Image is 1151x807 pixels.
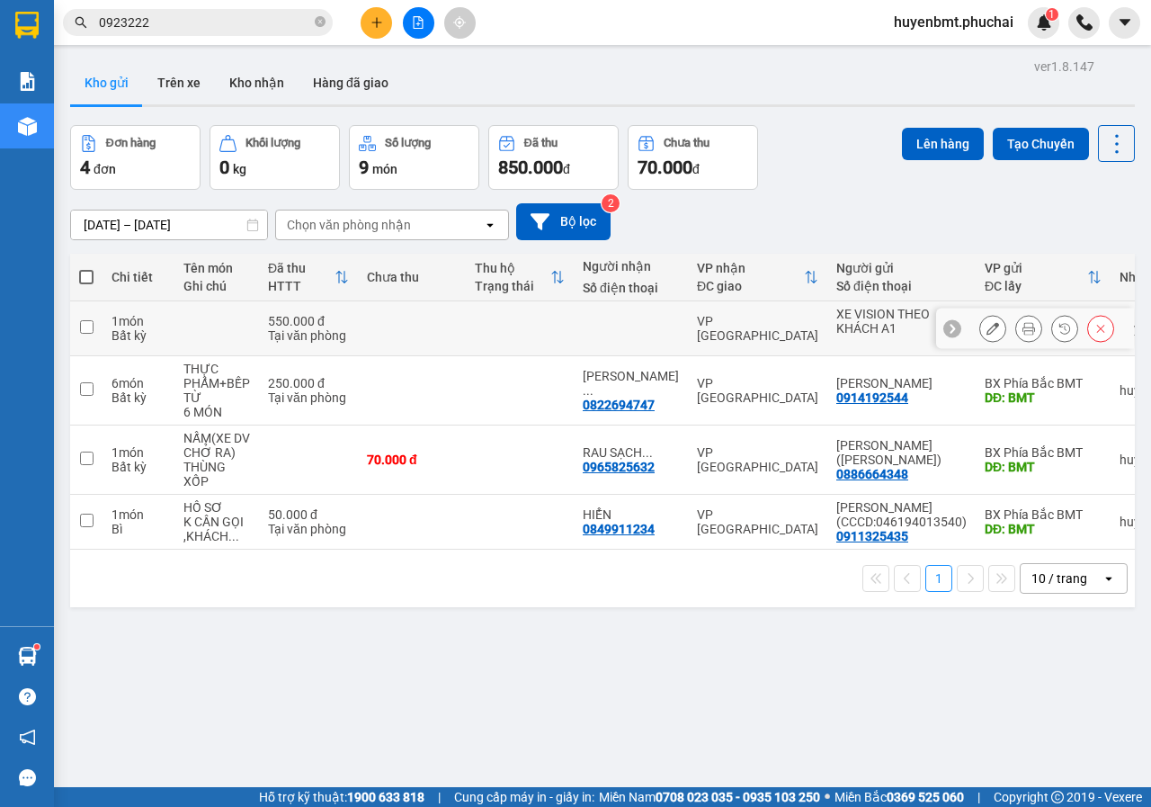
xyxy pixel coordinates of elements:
button: Tạo Chuyến [993,128,1089,160]
span: file-add [412,16,424,29]
div: 6 MÓN [183,405,250,419]
div: Bất kỳ [112,460,165,474]
div: Bất kỳ [112,390,165,405]
div: DĐ: BMT [985,522,1102,536]
span: plus [370,16,383,29]
div: Tại văn phòng [268,522,349,536]
li: In ngày: 15:53 14/10 [9,133,175,158]
div: RAU SẠCH NHÀ CAM [583,445,679,460]
span: aim [453,16,466,29]
span: ... [228,529,239,543]
button: Bộ lọc [516,203,611,240]
li: [PERSON_NAME] [9,108,175,133]
div: Trạng thái [475,279,550,293]
div: ĐC lấy [985,279,1087,293]
div: Người nhận [583,259,679,273]
img: warehouse-icon [18,117,37,136]
div: VP gửi [985,261,1087,275]
div: Số lượng [385,137,431,149]
div: BX Phía Bắc BMT [985,376,1102,390]
span: notification [19,729,36,746]
button: Lên hàng [902,128,984,160]
span: 1 [1048,8,1055,21]
div: Bất kỳ [112,328,165,343]
button: Đơn hàng4đơn [70,125,201,190]
div: BX Phía Bắc BMT [985,507,1102,522]
div: BX Phía Bắc BMT [985,445,1102,460]
span: 9 [359,157,369,178]
div: Chưa thu [664,137,709,149]
div: PHẠM THỊ NHƯ QUỲNH(KCN HOÀ PHÚ) [836,438,967,467]
span: Miền Nam [599,787,820,807]
strong: 1900 633 818 [347,790,424,804]
span: caret-down [1117,14,1133,31]
div: ver 1.8.147 [1034,57,1094,76]
svg: open [483,218,497,232]
img: icon-new-feature [1036,14,1052,31]
button: Số lượng9món [349,125,479,190]
button: Hàng đã giao [299,61,403,104]
div: 0965825632 [583,460,655,474]
strong: 0369 525 060 [887,790,964,804]
div: THỰC PHẨM+BẾP TỪ [183,362,250,405]
th: Toggle SortBy [466,254,574,301]
div: NGUYỄN THỊ TRÀ MI(CCCD:046194013540) [836,500,967,529]
div: 1 món [112,445,165,460]
div: TRẦN QUỐC BẢO [583,369,679,398]
span: close-circle [315,14,326,31]
th: Toggle SortBy [976,254,1111,301]
span: Miền Bắc [834,787,964,807]
span: đ [563,162,570,176]
div: Chi tiết [112,270,165,284]
span: close-circle [315,16,326,27]
sup: 1 [1046,8,1058,21]
div: HỒ SƠ [183,500,250,515]
div: 0911325435 [836,529,908,543]
button: Chưa thu70.000đ [628,125,758,190]
span: | [977,787,980,807]
div: Tên món [183,261,250,275]
div: 0849911234 [583,522,655,536]
button: Đã thu850.000đ [488,125,619,190]
div: 1 món [112,314,165,328]
div: 0914192544 [836,390,908,405]
div: TRẦN THANH SƠN [836,376,967,390]
div: VP [GEOGRAPHIC_DATA] [697,376,818,405]
img: solution-icon [18,72,37,91]
span: ... [583,383,593,398]
div: Sửa đơn hàng [979,315,1006,342]
span: Cung cấp máy in - giấy in: [454,787,594,807]
div: DĐ: BMT [985,390,1102,405]
th: Toggle SortBy [259,254,358,301]
span: món [372,162,397,176]
span: | [438,787,441,807]
div: VP [GEOGRAPHIC_DATA] [697,314,818,343]
input: Tìm tên, số ĐT hoặc mã đơn [99,13,311,32]
span: 70.000 [638,157,692,178]
div: 70.000 đ [367,453,457,467]
span: ... [642,445,653,460]
div: 250.000 đ [268,376,349,390]
button: Kho gửi [70,61,143,104]
span: copyright [1051,791,1064,803]
div: Số điện thoại [583,281,679,295]
sup: 2 [602,194,620,212]
img: warehouse-icon [18,647,37,666]
div: Chưa thu [367,270,457,284]
div: VP [GEOGRAPHIC_DATA] [697,507,818,536]
div: NẤM(XE DV CHỞ RA) [183,431,250,460]
div: XE VISION THEO KHÁCH A1 [836,307,967,336]
sup: 1 [34,644,40,650]
div: 0822694747 [583,398,655,412]
div: Khối lượng [245,137,300,149]
span: question-circle [19,688,36,705]
div: 1 món [112,507,165,522]
img: logo-vxr [15,12,39,39]
div: 50.000 đ [268,507,349,522]
button: aim [444,7,476,39]
div: Người gửi [836,261,967,275]
div: HIỂN [583,507,679,522]
div: Bì [112,522,165,536]
div: Đã thu [524,137,558,149]
input: Select a date range. [71,211,267,239]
